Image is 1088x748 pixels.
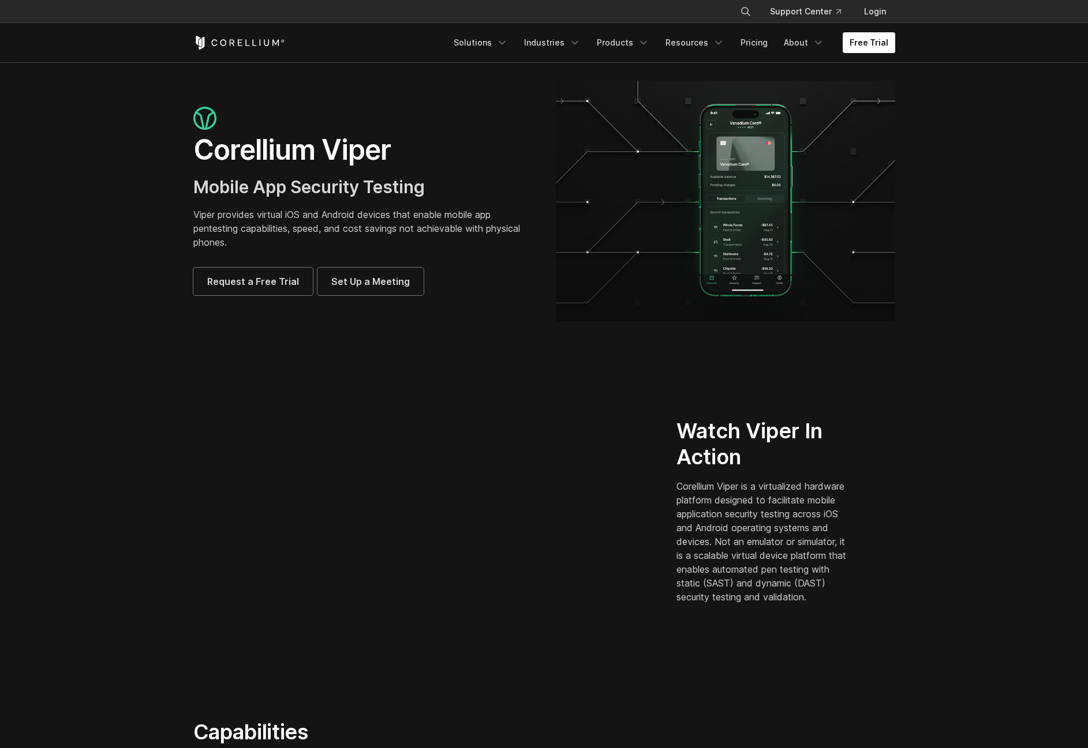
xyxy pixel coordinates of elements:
[843,32,895,53] a: Free Trial
[556,81,895,321] img: viper_hero
[761,1,850,22] a: Support Center
[193,107,216,130] img: viper_icon_large
[193,36,285,50] a: Corellium Home
[331,275,410,288] span: Set Up a Meeting
[193,176,425,197] span: Mobile App Security Testing
[193,208,533,249] p: Viper provides virtual iOS and Android devices that enable mobile app pentesting capabilities, sp...
[517,32,588,53] a: Industries
[676,418,851,470] h2: Watch Viper In Action
[590,32,656,53] a: Products
[207,275,299,288] span: Request a Free Trial
[676,479,851,604] p: Corellium Viper is a virtualized hardware platform designed to facilitate mobile application secu...
[193,268,313,295] a: Request a Free Trial
[447,32,515,53] a: Solutions
[726,1,895,22] div: Navigation Menu
[317,268,424,295] a: Set Up a Meeting
[447,32,895,53] div: Navigation Menu
[659,32,731,53] a: Resources
[855,1,895,22] a: Login
[193,719,653,745] h2: Capabilities
[734,32,775,53] a: Pricing
[777,32,831,53] a: About
[193,133,533,167] h1: Corellium Viper
[735,1,756,22] button: Search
